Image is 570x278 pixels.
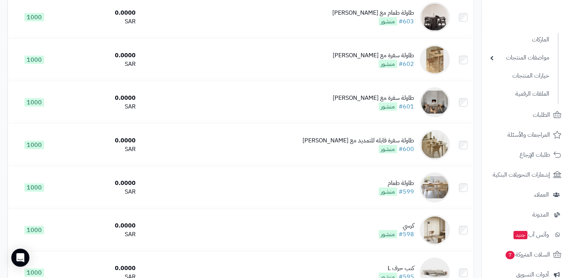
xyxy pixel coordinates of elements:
[533,110,550,120] span: الطلبات
[63,188,135,196] div: SAR
[379,179,414,188] div: طاولة طعام
[399,17,414,26] a: #603
[379,264,414,273] div: كنب حرف L
[63,51,135,60] div: 0.0000
[24,56,44,64] span: 1000
[63,221,135,230] div: 0.0000
[399,187,414,196] a: #599
[519,18,563,34] img: logo-2.png
[63,264,135,273] div: 0.0000
[63,145,135,154] div: SAR
[24,183,44,192] span: 1000
[63,136,135,145] div: 0.0000
[63,17,135,26] div: SAR
[63,230,135,239] div: SAR
[399,145,414,154] a: #600
[486,186,565,204] a: العملاء
[24,269,44,277] span: 1000
[303,136,414,145] div: طاولة سفرة قابله للتمديد مع [PERSON_NAME]
[486,206,565,224] a: المدونة
[486,106,565,124] a: الطلبات
[420,173,450,203] img: طاولة طعام
[420,2,450,32] img: طاولة طعام مع كراسي
[532,209,549,220] span: المدونة
[24,98,44,107] span: 1000
[513,231,527,239] span: جديد
[333,94,414,102] div: طاولة سفرة مع [PERSON_NAME]
[420,87,450,118] img: طاولة سفرة مع كراسي
[63,179,135,188] div: 0.0000
[63,94,135,102] div: 0.0000
[63,9,135,17] div: 0.0000
[486,126,565,144] a: المراجعات والأسئلة
[493,170,550,180] span: إشعارات التحويلات البنكية
[486,246,565,264] a: السلات المتروكة7
[24,226,44,234] span: 1000
[333,51,414,60] div: طاولة سفرة مع [PERSON_NAME]
[379,230,397,238] span: منشور
[24,13,44,21] span: 1000
[379,17,397,26] span: منشور
[379,145,397,153] span: منشور
[486,68,553,84] a: خيارات المنتجات
[399,102,414,111] a: #601
[379,221,414,230] div: كرسي
[420,130,450,160] img: طاولة سفرة قابله للتمديد مع كراسي
[379,60,397,68] span: منشور
[505,249,550,260] span: السلات المتروكة
[507,130,550,140] span: المراجعات والأسئلة
[506,251,515,259] span: 7
[63,102,135,111] div: SAR
[520,150,550,160] span: طلبات الإرجاع
[379,102,397,111] span: منشور
[11,249,29,267] div: Open Intercom Messenger
[486,226,565,244] a: وآتس آبجديد
[486,50,553,66] a: مواصفات المنتجات
[420,45,450,75] img: طاولة سفرة مع كراسي
[486,32,553,48] a: الماركات
[24,141,44,149] span: 1000
[399,230,414,239] a: #598
[486,166,565,184] a: إشعارات التحويلات البنكية
[332,9,414,17] div: طاولة طعام مع [PERSON_NAME]
[399,60,414,69] a: #602
[534,189,549,200] span: العملاء
[486,146,565,164] a: طلبات الإرجاع
[486,86,553,102] a: الملفات الرقمية
[63,60,135,69] div: SAR
[420,215,450,245] img: كرسي
[513,229,549,240] span: وآتس آب
[379,188,397,196] span: منشور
